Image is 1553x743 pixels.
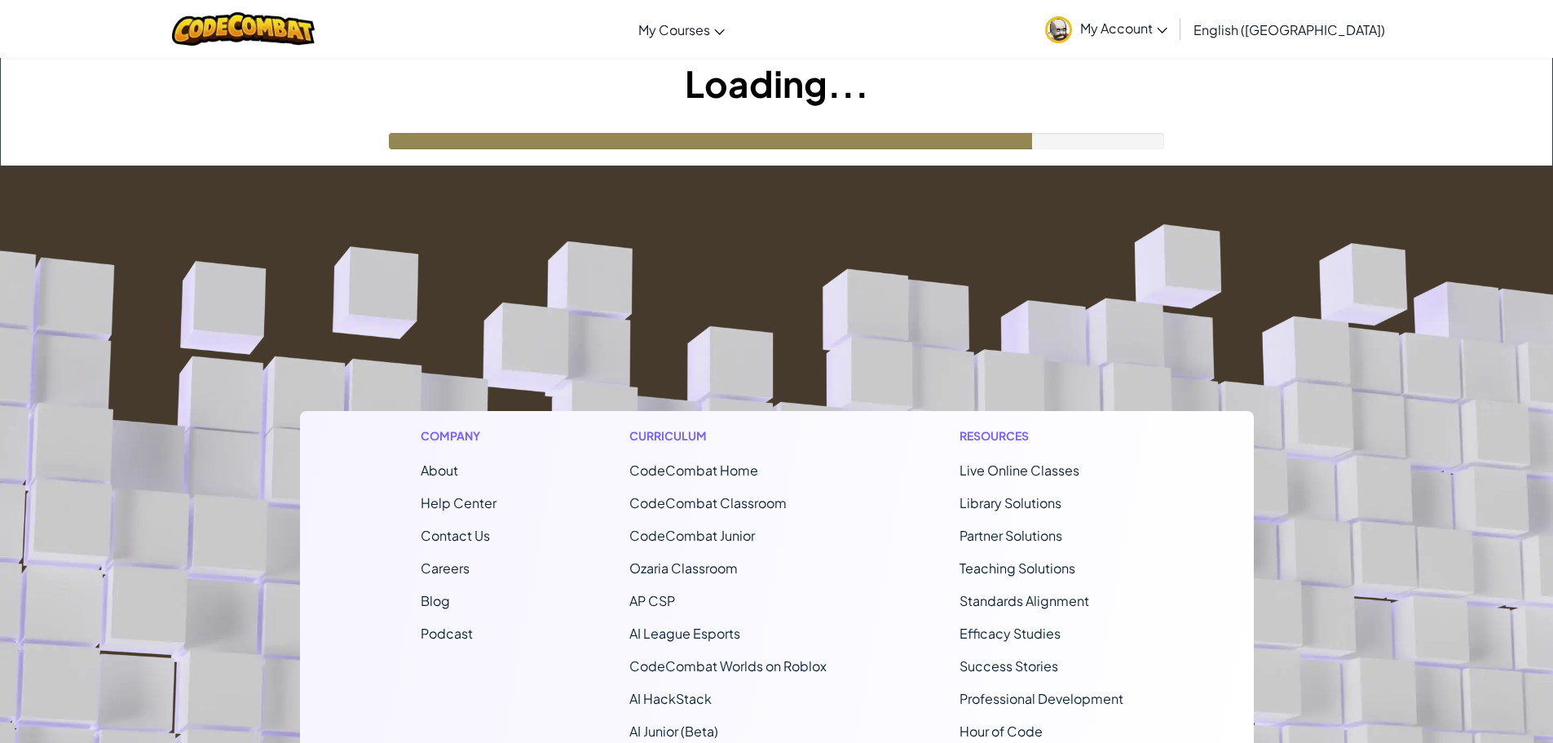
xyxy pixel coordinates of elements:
a: Efficacy Studies [960,625,1061,642]
a: AI HackStack [629,690,712,707]
a: Teaching Solutions [960,559,1075,577]
a: My Courses [630,7,733,51]
a: Blog [421,592,450,609]
a: Live Online Classes [960,462,1079,479]
img: CodeCombat logo [172,12,315,46]
a: AP CSP [629,592,675,609]
a: CodeCombat Junior [629,527,755,544]
h1: Company [421,427,496,444]
a: Professional Development [960,690,1123,707]
a: Library Solutions [960,494,1061,511]
a: Careers [421,559,470,577]
h1: Curriculum [629,427,827,444]
a: AI Junior (Beta) [629,723,718,740]
a: CodeCombat Classroom [629,494,787,511]
span: My Account [1080,20,1167,37]
a: Standards Alignment [960,592,1089,609]
a: CodeCombat Worlds on Roblox [629,657,827,674]
a: AI League Esports [629,625,740,642]
a: Hour of Code [960,723,1043,740]
img: avatar [1045,16,1072,43]
a: Podcast [421,625,473,642]
a: About [421,462,458,479]
a: My Account [1037,3,1176,55]
a: English ([GEOGRAPHIC_DATA]) [1185,7,1393,51]
a: Ozaria Classroom [629,559,738,577]
a: Partner Solutions [960,527,1062,544]
span: English ([GEOGRAPHIC_DATA]) [1193,21,1385,38]
span: CodeCombat Home [629,462,758,479]
h1: Loading... [1,58,1552,108]
a: Success Stories [960,657,1058,674]
a: Help Center [421,494,496,511]
span: My Courses [638,21,710,38]
h1: Resources [960,427,1133,444]
span: Contact Us [421,527,490,544]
